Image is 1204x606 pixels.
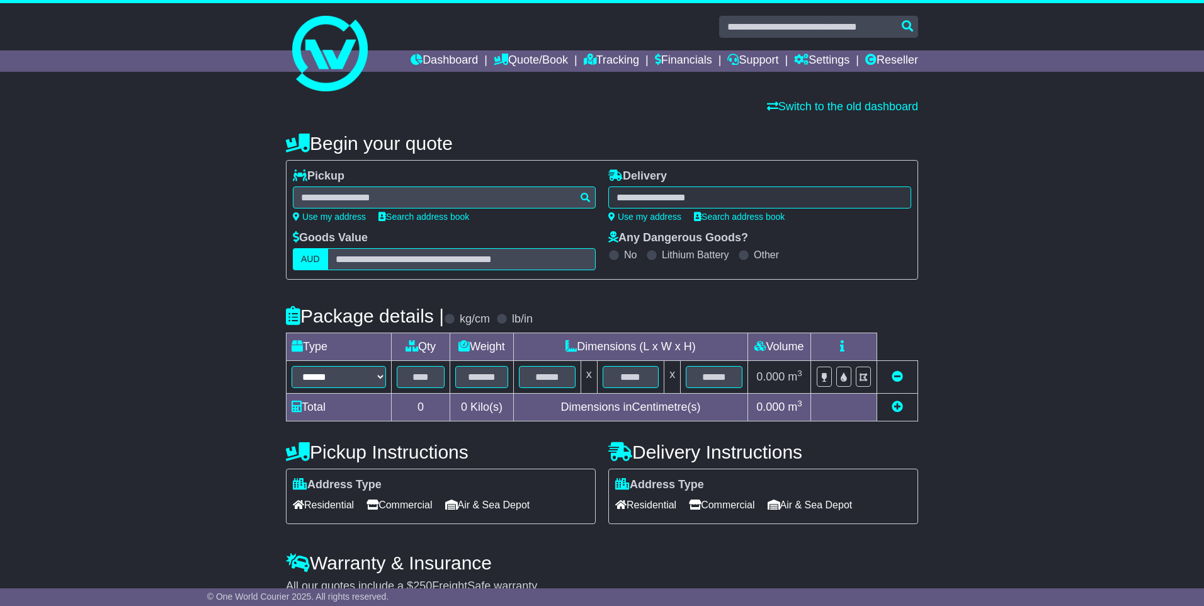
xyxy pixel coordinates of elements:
[892,370,903,383] a: Remove this item
[207,592,389,602] span: © One World Courier 2025. All rights reserved.
[662,249,729,261] label: Lithium Battery
[624,249,637,261] label: No
[286,552,918,573] h4: Warranty & Insurance
[411,50,478,72] a: Dashboard
[608,231,748,245] label: Any Dangerous Goods?
[461,401,467,413] span: 0
[286,580,918,593] div: All our quotes include a $ FreightSafe warranty.
[392,333,450,361] td: Qty
[378,212,469,222] a: Search address book
[494,50,568,72] a: Quote/Book
[768,495,853,515] span: Air & Sea Depot
[445,495,530,515] span: Air & Sea Depot
[615,495,676,515] span: Residential
[293,212,366,222] a: Use my address
[754,249,779,261] label: Other
[513,394,747,421] td: Dimensions in Centimetre(s)
[293,186,596,209] typeahead: Please provide city
[767,100,918,113] a: Switch to the old dashboard
[797,399,802,408] sup: 3
[512,312,533,326] label: lb/in
[450,394,514,421] td: Kilo(s)
[608,442,918,462] h4: Delivery Instructions
[788,370,802,383] span: m
[756,370,785,383] span: 0.000
[892,401,903,413] a: Add new item
[797,369,802,378] sup: 3
[293,478,382,492] label: Address Type
[366,495,432,515] span: Commercial
[756,401,785,413] span: 0.000
[293,495,354,515] span: Residential
[293,248,328,270] label: AUD
[664,361,681,394] td: x
[286,442,596,462] h4: Pickup Instructions
[287,394,392,421] td: Total
[584,50,639,72] a: Tracking
[694,212,785,222] a: Search address book
[581,361,597,394] td: x
[413,580,432,592] span: 250
[615,478,704,492] label: Address Type
[788,401,802,413] span: m
[287,333,392,361] td: Type
[450,333,514,361] td: Weight
[727,50,778,72] a: Support
[689,495,754,515] span: Commercial
[293,231,368,245] label: Goods Value
[392,394,450,421] td: 0
[747,333,810,361] td: Volume
[286,306,444,326] h4: Package details |
[865,50,918,72] a: Reseller
[794,50,849,72] a: Settings
[286,133,918,154] h4: Begin your quote
[608,212,681,222] a: Use my address
[513,333,747,361] td: Dimensions (L x W x H)
[655,50,712,72] a: Financials
[293,169,344,183] label: Pickup
[608,169,667,183] label: Delivery
[460,312,490,326] label: kg/cm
